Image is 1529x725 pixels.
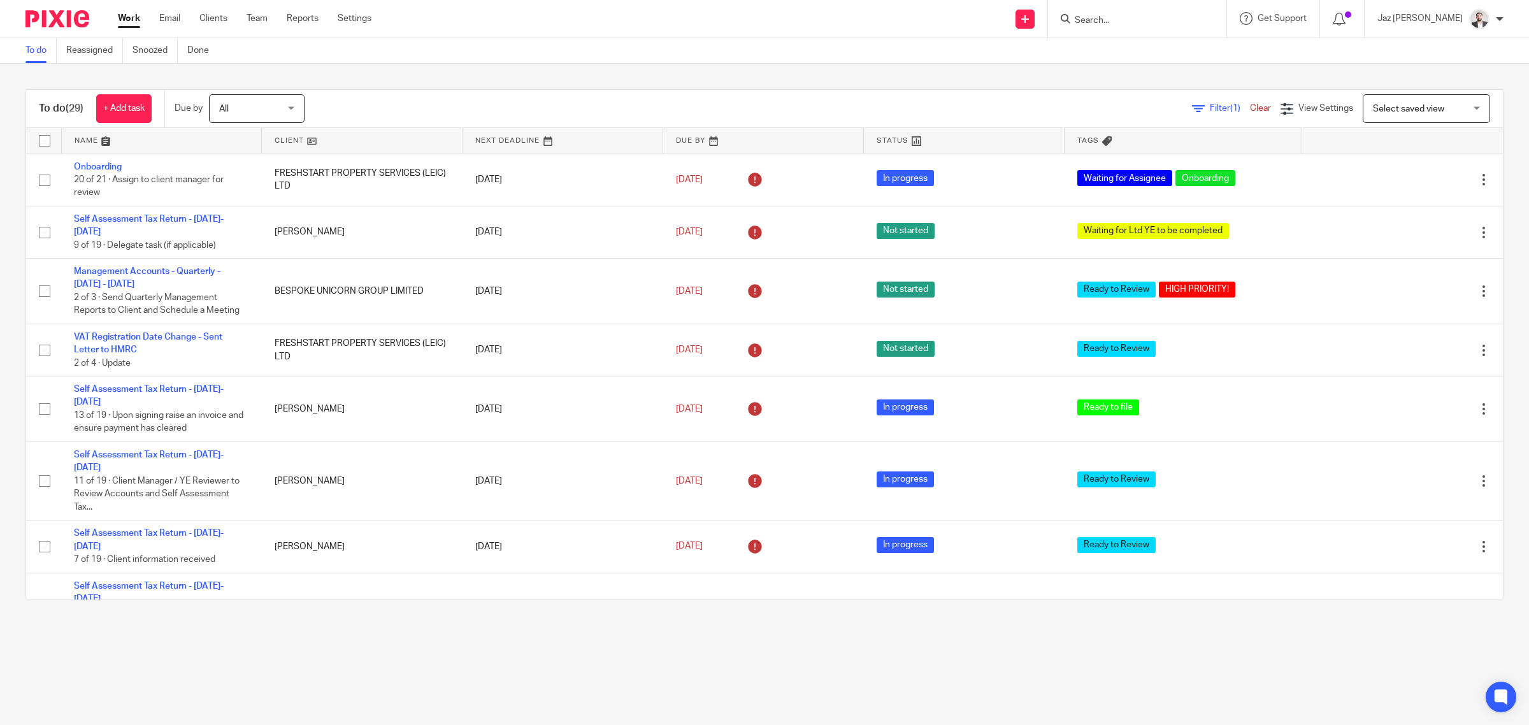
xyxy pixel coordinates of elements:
[1077,223,1229,239] span: Waiting for Ltd YE to be completed
[199,12,227,25] a: Clients
[262,441,463,520] td: [PERSON_NAME]
[74,529,224,550] a: Self Assessment Tax Return - [DATE]-[DATE]
[39,102,83,115] h1: To do
[877,170,934,186] span: In progress
[676,405,703,413] span: [DATE]
[74,241,216,250] span: 9 of 19 · Delegate task (if applicable)
[877,399,934,415] span: In progress
[877,471,934,487] span: In progress
[133,38,178,63] a: Snoozed
[74,175,224,197] span: 20 of 21 · Assign to client manager for review
[1298,104,1353,113] span: View Settings
[1073,15,1188,27] input: Search
[463,520,663,573] td: [DATE]
[463,377,663,442] td: [DATE]
[262,573,463,651] td: [PERSON_NAME]
[74,385,224,406] a: Self Assessment Tax Return - [DATE]-[DATE]
[118,12,140,25] a: Work
[74,555,215,564] span: 7 of 19 · Client information received
[1210,104,1250,113] span: Filter
[187,38,219,63] a: Done
[219,104,229,113] span: All
[1230,104,1240,113] span: (1)
[25,38,57,63] a: To do
[287,12,319,25] a: Reports
[877,537,934,553] span: In progress
[1077,537,1156,553] span: Ready to Review
[1159,282,1235,298] span: HIGH PRIORITY!
[463,154,663,206] td: [DATE]
[676,542,703,551] span: [DATE]
[463,573,663,651] td: [DATE]
[96,94,152,123] a: + Add task
[463,324,663,376] td: [DATE]
[25,10,89,27] img: Pixie
[66,38,123,63] a: Reassigned
[1250,104,1271,113] a: Clear
[1469,9,1490,29] img: 48292-0008-compressed%20square.jpg
[66,103,83,113] span: (29)
[159,12,180,25] a: Email
[463,441,663,520] td: [DATE]
[1373,104,1444,113] span: Select saved view
[74,477,240,512] span: 11 of 19 · Client Manager / YE Reviewer to Review Accounts and Self Assessment Tax...
[74,411,243,433] span: 13 of 19 · Upon signing raise an invoice and ensure payment has cleared
[262,377,463,442] td: [PERSON_NAME]
[1077,137,1099,144] span: Tags
[74,359,131,368] span: 2 of 4 · Update
[676,345,703,354] span: [DATE]
[74,333,222,354] a: VAT Registration Date Change - Sent Letter to HMRC
[175,102,203,115] p: Due by
[74,293,240,315] span: 2 of 3 · Send Quarterly Management Reports to Client and Schedule a Meeting
[262,324,463,376] td: FRESHSTART PROPERTY SERVICES (LEIC) LTD
[1077,282,1156,298] span: Ready to Review
[1077,399,1139,415] span: Ready to file
[463,206,663,258] td: [DATE]
[877,282,935,298] span: Not started
[262,206,463,258] td: [PERSON_NAME]
[676,477,703,485] span: [DATE]
[262,259,463,324] td: BESPOKE UNICORN GROUP LIMITED
[676,227,703,236] span: [DATE]
[877,341,935,357] span: Not started
[74,267,220,289] a: Management Accounts - Quarterly - [DATE] - [DATE]
[74,215,224,236] a: Self Assessment Tax Return - [DATE]-[DATE]
[74,582,224,603] a: Self Assessment Tax Return - [DATE]-[DATE]
[74,162,122,171] a: Onboarding
[1077,341,1156,357] span: Ready to Review
[262,520,463,573] td: [PERSON_NAME]
[1077,170,1172,186] span: Waiting for Assignee
[1175,170,1235,186] span: Onboarding
[877,223,935,239] span: Not started
[74,450,224,472] a: Self Assessment Tax Return - [DATE]-[DATE]
[463,259,663,324] td: [DATE]
[1258,14,1307,23] span: Get Support
[676,175,703,184] span: [DATE]
[338,12,371,25] a: Settings
[676,287,703,296] span: [DATE]
[262,154,463,206] td: FRESHSTART PROPERTY SERVICES (LEIC) LTD
[247,12,268,25] a: Team
[1377,12,1463,25] p: Jaz [PERSON_NAME]
[1077,471,1156,487] span: Ready to Review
